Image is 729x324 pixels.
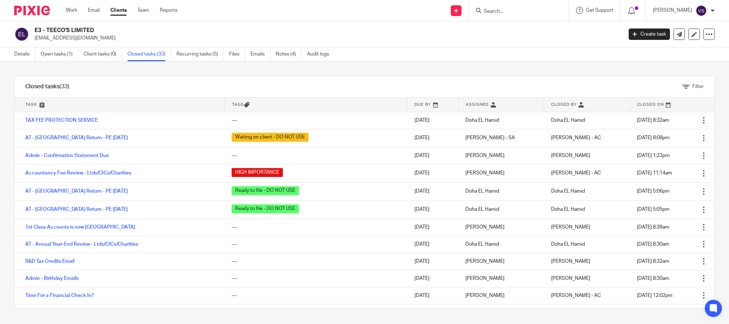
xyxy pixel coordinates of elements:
a: Emails [250,47,270,61]
td: [DATE] [407,147,459,164]
span: Ready to file - DO NOT USE [232,204,299,213]
span: [DATE] 8:30am [637,276,669,281]
h2: E3 - TEECO'S LIMITED [35,27,501,34]
span: [PERSON_NAME] [551,276,590,281]
div: --- [232,241,400,248]
td: [DATE] [407,236,459,253]
span: Get Support [586,8,613,13]
div: --- [232,224,400,231]
a: R&D Tax Credits Email [25,259,74,264]
input: Search [483,9,547,15]
td: Doha EL Hamid [458,182,544,200]
td: [DATE] [407,182,459,200]
p: [EMAIL_ADDRESS][DOMAIN_NAME] [35,35,618,42]
a: Client tasks (0) [84,47,122,61]
span: [PERSON_NAME] - AC [551,135,601,140]
a: AT - [GEOGRAPHIC_DATA] Return - PE [DATE] [25,207,128,212]
td: Doha EL Hamid [458,200,544,219]
a: AT - Annual Year-End Review - Ltds/CICs/Charities [25,242,138,247]
td: [DATE] [407,304,459,321]
h1: Closed tasks [25,83,69,90]
td: [PERSON_NAME] - SA [458,129,544,147]
a: Reports [160,7,178,14]
a: Admin - Confirmation Statement Due [25,153,109,158]
span: Doha EL Hamid [551,207,585,212]
td: [DATE] [407,270,459,287]
th: Tags [224,98,407,112]
a: Files [229,47,245,61]
a: Time For a Financial Check In? [25,293,94,298]
td: Doha EL Hamid [458,112,544,129]
td: Doha EL Hamid [458,304,544,321]
span: [DATE] 8:30am [637,242,669,247]
div: --- [232,292,400,299]
a: Work [66,7,77,14]
div: --- [232,117,400,124]
td: [DATE] [407,129,459,147]
span: [DATE] 11:14am [637,171,672,176]
td: [DATE] [407,287,459,304]
a: Clients [110,7,127,14]
a: Create task [629,28,670,40]
img: Pixie [14,6,50,15]
span: Doha EL Hamid [551,118,585,123]
span: [PERSON_NAME] [551,225,590,230]
span: [DATE] 8:32am [637,118,669,123]
td: [PERSON_NAME] [458,147,544,164]
td: [DATE] [407,164,459,182]
span: [PERSON_NAME] - AC [551,293,601,298]
a: Accountancy Fee Review - Ltds/CICs/Charities [25,171,131,176]
a: Admin - Birthday Emails [25,276,79,281]
span: [DATE] 8:08pm [637,135,670,140]
span: (33) [59,84,69,89]
td: Doha EL Hamid [458,236,544,253]
td: [PERSON_NAME] [458,253,544,270]
a: Email [88,7,100,14]
td: [PERSON_NAME] [458,270,544,287]
a: TAX FEE PROTECTION SERVICE [25,118,98,123]
span: [DATE] 1:23pm [637,153,670,158]
img: svg%3E [14,27,29,42]
span: [PERSON_NAME] [551,259,590,264]
a: Details [14,47,35,61]
td: [DATE] [407,253,459,270]
span: [DATE] 12:02pm [637,293,672,298]
img: svg%3E [696,5,707,16]
div: --- [232,152,400,159]
td: [DATE] [407,112,459,129]
span: [DATE] 5:06pm [637,189,670,194]
td: [DATE] [407,200,459,219]
span: Doha EL Hamid [551,242,585,247]
span: HIGH IMPORTANCE [232,168,283,177]
td: [DATE] [407,219,459,236]
a: Team [137,7,149,14]
span: Ready to file - DO NOT USE [232,186,299,195]
a: Notes (4) [276,47,302,61]
span: Doha EL Hamid [551,189,585,194]
td: [PERSON_NAME] [458,219,544,236]
td: [PERSON_NAME] [458,164,544,182]
span: [PERSON_NAME] [551,153,590,158]
a: 1st Class Accounts is now [GEOGRAPHIC_DATA] [25,225,135,230]
a: AT - [GEOGRAPHIC_DATA] Return - PE [DATE] [25,189,128,194]
span: Filter [692,84,704,89]
span: [PERSON_NAME] - AC [551,171,601,176]
a: Closed tasks (33) [127,47,171,61]
p: [PERSON_NAME] [653,7,692,14]
span: [DATE] 8:32am [637,259,669,264]
span: [DATE] 5:05pm [637,207,670,212]
a: Audit logs [307,47,334,61]
div: --- [232,275,400,282]
a: Open tasks (1) [41,47,78,61]
div: --- [232,258,400,265]
a: AT - [GEOGRAPHIC_DATA] Return - PE [DATE] [25,135,128,140]
td: [PERSON_NAME] [458,287,544,304]
span: [DATE] 8:39am [637,225,669,230]
span: Waiting on client - DO NOT USE [232,133,308,142]
a: Recurring tasks (5) [176,47,224,61]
